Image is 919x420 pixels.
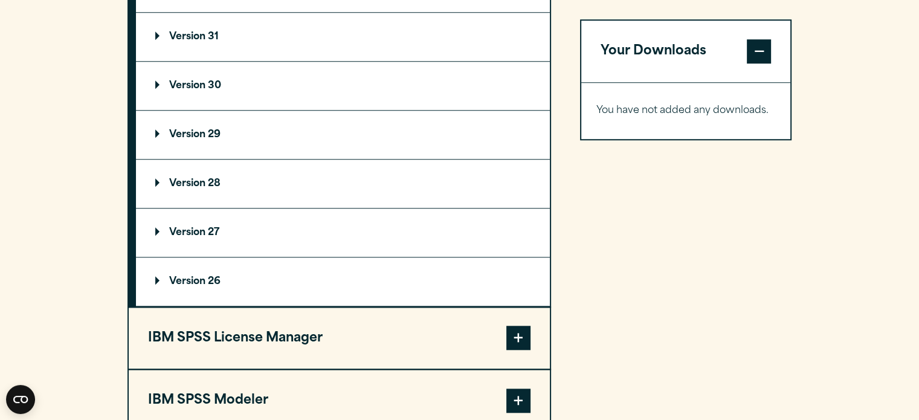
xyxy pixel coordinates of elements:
[6,385,35,414] button: Open CMP widget
[581,21,791,82] button: Your Downloads
[155,277,221,286] p: Version 26
[596,102,776,120] p: You have not added any downloads.
[136,13,550,61] summary: Version 31
[136,257,550,306] summary: Version 26
[155,130,221,140] p: Version 29
[155,179,221,189] p: Version 28
[136,208,550,257] summary: Version 27
[129,308,550,369] button: IBM SPSS License Manager
[136,62,550,110] summary: Version 30
[136,160,550,208] summary: Version 28
[581,82,791,139] div: Your Downloads
[155,32,219,42] p: Version 31
[136,12,550,306] div: IBM SPSS Statistics
[136,111,550,159] summary: Version 29
[155,228,219,237] p: Version 27
[155,81,221,91] p: Version 30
